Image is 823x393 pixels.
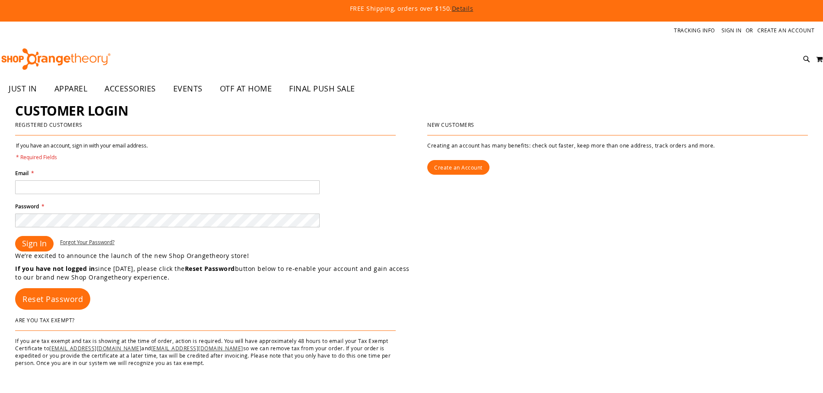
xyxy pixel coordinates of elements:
[16,154,148,161] span: * Required Fields
[427,160,489,175] a: Create an Account
[757,27,815,34] a: Create an Account
[46,79,96,99] a: APPAREL
[165,79,211,99] a: EVENTS
[22,238,47,248] span: Sign In
[289,79,355,98] span: FINAL PUSH SALE
[49,345,141,352] a: [EMAIL_ADDRESS][DOMAIN_NAME]
[674,27,715,34] a: Tracking Info
[15,264,412,282] p: since [DATE], please click the button below to re-enable your account and gain access to our bran...
[60,239,114,246] a: Forgot Your Password?
[427,121,474,128] strong: New Customers
[280,79,364,99] a: FINAL PUSH SALE
[15,337,396,367] p: If you are tax exempt and tax is showing at the time of order, action is required. You will have ...
[153,4,671,13] p: FREE Shipping, orders over $150.
[721,27,742,34] a: Sign In
[15,142,149,161] legend: If you have an account, sign in with your email address.
[105,79,156,98] span: ACCESSORIES
[15,252,412,260] p: We’re excited to announce the launch of the new Shop Orangetheory store!
[15,317,75,324] strong: Are You Tax Exempt?
[427,142,808,149] p: Creating an account has many benefits: check out faster, keep more than one address, track orders...
[22,294,83,304] span: Reset Password
[434,164,483,171] span: Create an Account
[15,170,29,177] span: Email
[15,121,82,128] strong: Registered Customers
[54,79,88,98] span: APPAREL
[151,345,243,352] a: [EMAIL_ADDRESS][DOMAIN_NAME]
[220,79,272,98] span: OTF AT HOME
[96,79,165,99] a: ACCESSORIES
[15,102,128,119] span: Customer Login
[452,4,473,13] a: Details
[15,288,90,310] a: Reset Password
[15,236,54,252] button: Sign In
[15,264,95,273] strong: If you have not logged in
[9,79,37,98] span: JUST IN
[211,79,281,99] a: OTF AT HOME
[173,79,203,98] span: EVENTS
[15,203,39,210] span: Password
[185,264,235,273] strong: Reset Password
